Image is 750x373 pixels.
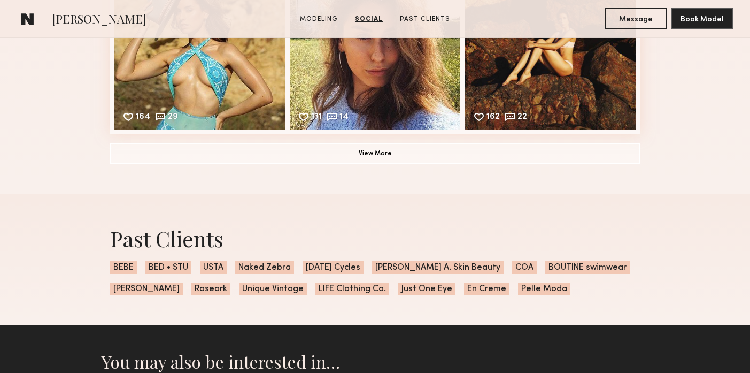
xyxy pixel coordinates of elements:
span: BEBE [110,261,137,274]
span: [DATE] Cycles [303,261,364,274]
span: Roseark [191,283,230,295]
span: Just One Eye [398,283,455,295]
span: [PERSON_NAME] [52,11,146,29]
button: View More [110,143,640,164]
span: [PERSON_NAME] A. Skin Beauty [372,261,504,274]
span: En Creme [464,283,509,295]
span: USTA [200,261,227,274]
div: 14 [339,113,349,123]
a: Past Clients [396,14,454,24]
span: Unique Vintage [239,283,307,295]
span: COA [512,261,537,274]
div: 162 [486,113,500,123]
div: 164 [136,113,150,123]
span: [PERSON_NAME] [110,283,183,295]
a: Book Model [671,14,733,23]
button: Book Model [671,8,733,29]
div: 131 [311,113,322,123]
div: 29 [168,113,178,123]
div: 22 [517,113,527,123]
span: LIFE Clothing Co. [315,283,389,295]
span: Naked Zebra [235,261,294,274]
span: BOUTINE swimwear [545,261,630,274]
a: Modeling [296,14,342,24]
span: Pelle Moda [518,283,570,295]
div: Past Clients [110,224,640,253]
h2: You may also be interested in… [102,351,649,372]
span: BED • STU [145,261,191,274]
a: Social [351,14,387,24]
button: Message [605,8,667,29]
